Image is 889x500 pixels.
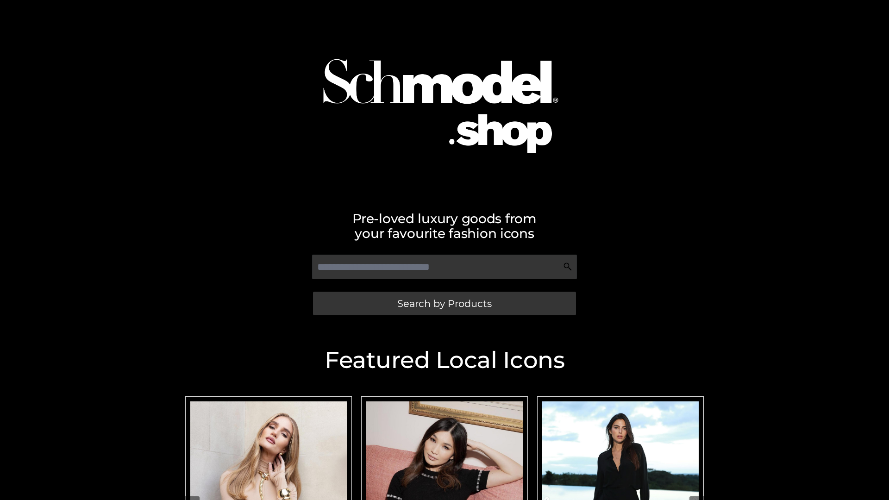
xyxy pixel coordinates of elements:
h2: Pre-loved luxury goods from your favourite fashion icons [181,211,708,241]
img: Search Icon [563,262,572,271]
span: Search by Products [397,299,492,308]
a: Search by Products [313,292,576,315]
h2: Featured Local Icons​ [181,349,708,372]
